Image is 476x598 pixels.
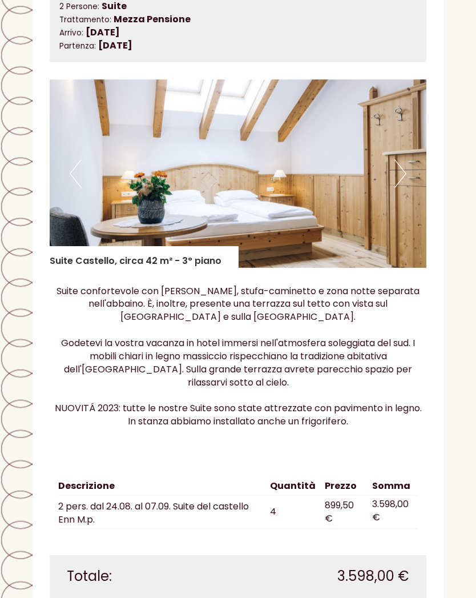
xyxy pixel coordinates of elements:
[50,285,426,428] p: Suite confortevole con [PERSON_NAME], stufa-caminetto e zona notte separata nell'abbaino. È, inol...
[337,567,409,586] span: 3.598,00 €
[98,39,132,52] b: [DATE]
[368,477,418,495] th: Somma
[265,477,320,495] th: Quantità
[59,14,111,25] small: Trattamento:
[59,1,99,12] small: 2 Persone:
[317,298,377,321] button: Invia
[265,495,320,529] td: 4
[320,477,368,495] th: Prezzo
[394,159,406,188] button: Next
[325,499,354,525] span: 899,50 €
[163,9,215,27] div: giovedì
[50,246,239,268] div: Suite Castello, circa 42 m² - 3° piano
[9,33,193,68] div: Buon giorno, come possiamo aiutarla?
[114,13,191,26] b: Mezza Pensione
[368,495,418,529] td: 3.598,00 €
[50,79,426,268] img: image
[70,159,82,188] button: Previous
[86,26,120,39] b: [DATE]
[17,58,188,66] small: 19:40
[58,477,265,495] th: Descrizione
[17,35,188,45] div: Hotel Tenz
[58,567,238,586] div: Totale:
[58,495,265,529] td: 2 pers. dal 24.08. al 07.09. Suite del castello Enn M.p.
[59,41,96,51] small: Partenza:
[59,27,83,38] small: Arrivo:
